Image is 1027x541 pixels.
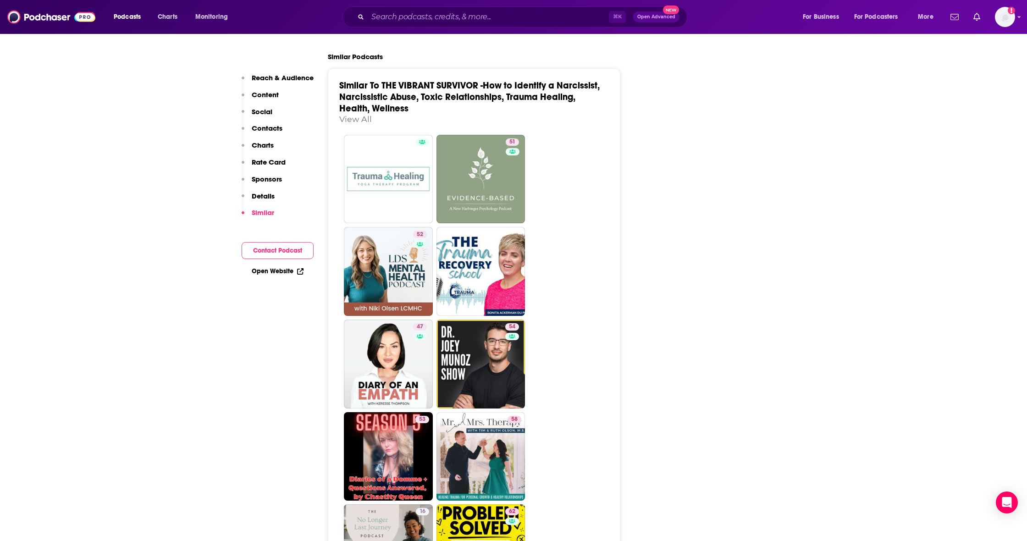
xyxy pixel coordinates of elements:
[803,11,839,23] span: For Business
[107,10,153,24] button: open menu
[242,192,275,209] button: Details
[420,507,425,516] span: 16
[436,412,525,501] a: 58
[242,175,282,192] button: Sponsors
[509,322,515,331] span: 54
[242,73,314,90] button: Reach & Audience
[417,322,423,331] span: 47
[511,415,518,424] span: 58
[663,6,679,14] span: New
[436,135,525,224] a: 51
[947,9,962,25] a: Show notifications dropdown
[351,6,696,28] div: Search podcasts, credits, & more...
[328,52,383,61] h2: Similar Podcasts
[609,11,626,23] span: ⌘ K
[419,415,425,424] span: 53
[633,11,679,22] button: Open AdvancedNew
[242,208,274,225] button: Similar
[995,7,1015,27] img: User Profile
[152,10,183,24] a: Charts
[506,138,519,146] a: 51
[252,90,279,99] p: Content
[252,267,304,275] a: Open Website
[918,11,933,23] span: More
[344,320,433,409] a: 47
[344,227,433,316] a: 52
[114,11,141,23] span: Podcasts
[970,9,984,25] a: Show notifications dropdown
[368,10,609,24] input: Search podcasts, credits, & more...
[416,508,429,515] a: 16
[7,8,95,26] img: Podchaser - Follow, Share and Rate Podcasts
[413,323,427,331] a: 47
[252,175,282,183] p: Sponsors
[505,508,519,515] a: 62
[242,124,282,141] button: Contacts
[413,231,427,238] a: 52
[252,208,274,217] p: Similar
[252,73,314,82] p: Reach & Audience
[796,10,850,24] button: open menu
[436,320,525,409] a: 54
[509,507,515,516] span: 62
[252,124,282,132] p: Contacts
[995,7,1015,27] span: Logged in as sarahhallprinc
[854,11,898,23] span: For Podcasters
[996,491,1018,513] div: Open Intercom Messenger
[252,158,286,166] p: Rate Card
[848,10,911,24] button: open menu
[252,141,274,149] p: Charts
[505,323,519,331] a: 54
[252,192,275,200] p: Details
[509,138,515,147] span: 51
[242,141,274,158] button: Charts
[995,7,1015,27] button: Show profile menu
[158,11,177,23] span: Charts
[242,242,314,259] button: Contact Podcast
[339,114,372,124] a: View All
[344,412,433,501] a: 53
[242,158,286,175] button: Rate Card
[242,107,272,124] button: Social
[637,15,675,19] span: Open Advanced
[339,80,600,114] a: Similar To THE VIBRANT SURVIVOR -How to Identify a Narcissist, Narcissistic Abuse, Toxic Relation...
[911,10,945,24] button: open menu
[415,416,429,423] a: 53
[252,107,272,116] p: Social
[195,11,228,23] span: Monitoring
[1008,7,1015,14] svg: Add a profile image
[189,10,240,24] button: open menu
[417,230,423,239] span: 52
[508,416,521,423] a: 58
[242,90,279,107] button: Content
